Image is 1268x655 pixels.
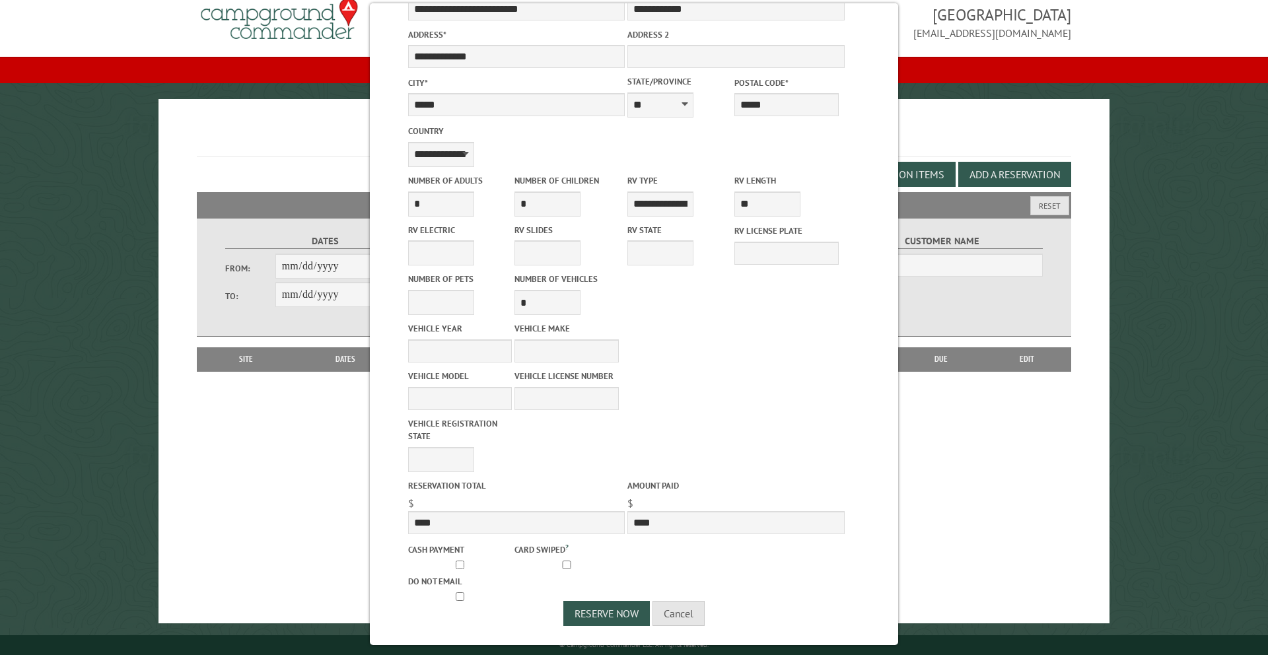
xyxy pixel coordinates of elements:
[197,192,1072,217] h2: Filters
[408,125,625,137] label: Country
[627,75,732,88] label: State/Province
[289,347,402,371] th: Dates
[408,224,512,236] label: RV Electric
[559,640,709,649] small: © Campground Commander LLC. All rights reserved.
[627,497,633,510] span: $
[514,174,619,187] label: Number of Children
[203,347,289,371] th: Site
[565,542,569,551] a: ?
[408,417,512,442] label: Vehicle Registration state
[408,479,625,492] label: Reservation Total
[225,234,427,249] label: Dates
[1030,196,1069,215] button: Reset
[408,174,512,187] label: Number of Adults
[408,28,625,41] label: Address
[627,479,845,492] label: Amount paid
[225,290,275,302] label: To:
[983,347,1072,371] th: Edit
[225,262,275,275] label: From:
[514,541,619,556] label: Card swiped
[627,224,732,236] label: RV State
[514,370,619,382] label: Vehicle License Number
[627,174,732,187] label: RV Type
[408,77,625,89] label: City
[842,234,1043,249] label: Customer Name
[734,224,839,237] label: RV License Plate
[197,120,1072,156] h1: Reservations
[842,162,956,187] button: Edit Add-on Items
[408,575,512,588] label: Do not email
[899,347,983,371] th: Due
[734,174,839,187] label: RV Length
[958,162,1071,187] button: Add a Reservation
[514,322,619,335] label: Vehicle Make
[514,273,619,285] label: Number of Vehicles
[734,77,839,89] label: Postal Code
[408,497,414,510] span: $
[408,543,512,556] label: Cash payment
[627,28,845,41] label: Address 2
[408,322,512,335] label: Vehicle Year
[408,273,512,285] label: Number of Pets
[563,601,650,626] button: Reserve Now
[408,370,512,382] label: Vehicle Model
[652,601,705,626] button: Cancel
[514,224,619,236] label: RV Slides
